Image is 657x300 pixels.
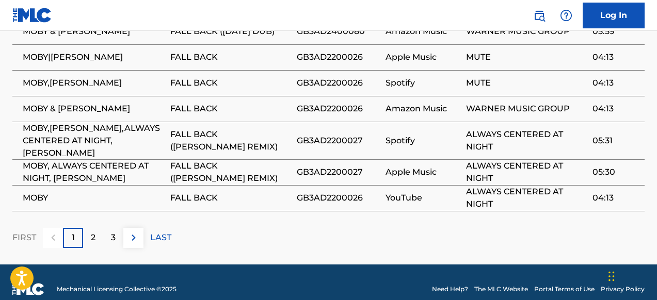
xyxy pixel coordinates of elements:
[12,283,44,295] img: logo
[297,51,380,63] span: GB3AD2200026
[297,77,380,89] span: GB3AD2200026
[592,192,639,204] span: 04:13
[474,285,528,294] a: The MLC Website
[432,285,468,294] a: Need Help?
[170,103,292,115] span: FALL BACK
[170,160,292,185] span: FALL BACK ([PERSON_NAME] REMIX)
[608,261,615,292] div: Drag
[466,103,587,115] span: WARNER MUSIC GROUP
[386,166,461,178] span: Apple Music
[150,231,171,244] p: LAST
[12,8,52,23] img: MLC Logo
[170,51,292,63] span: FALL BACK
[466,128,587,153] span: ALWAYS CENTERED AT NIGHT
[170,77,292,89] span: FALL BACK
[23,25,165,38] span: MOBY & [PERSON_NAME]
[592,103,639,115] span: 04:13
[23,160,165,185] span: MOBY, ALWAYS CENTERED AT NIGHT, [PERSON_NAME]
[466,77,587,89] span: MUTE
[601,285,645,294] a: Privacy Policy
[170,25,292,38] span: FALL BACK ([DATE] DUB)
[466,51,587,63] span: MUTE
[386,51,461,63] span: Apple Music
[23,77,165,89] span: MOBY,[PERSON_NAME]
[592,135,639,147] span: 05:31
[592,51,639,63] span: 04:13
[466,186,587,210] span: ALWAYS CENTERED AT NIGHT
[386,25,461,38] span: Amazon Music
[583,3,645,28] a: Log In
[111,231,116,244] p: 3
[170,128,292,153] span: FALL BACK ([PERSON_NAME] REMIX)
[466,160,587,185] span: ALWAYS CENTERED AT NIGHT
[386,77,461,89] span: Spotify
[592,166,639,178] span: 05:30
[466,25,587,38] span: WARNER MUSIC GROUP
[386,135,461,147] span: Spotify
[297,166,380,178] span: GB3AD2200027
[592,25,639,38] span: 05:59
[592,77,639,89] span: 04:13
[23,51,165,63] span: MOBY|[PERSON_NAME]
[23,103,165,115] span: MOBY & [PERSON_NAME]
[605,251,657,300] iframe: Chat Widget
[529,5,550,26] a: Public Search
[170,192,292,204] span: FALL BACK
[297,25,380,38] span: GB3AD2400080
[534,285,595,294] a: Portal Terms of Use
[297,192,380,204] span: GB3AD2200026
[386,103,461,115] span: Amazon Music
[23,192,165,204] span: MOBY
[297,135,380,147] span: GB3AD2200027
[297,103,380,115] span: GB3AD2200026
[560,9,572,22] img: help
[386,192,461,204] span: YouTube
[57,285,177,294] span: Mechanical Licensing Collective © 2025
[533,9,546,22] img: search
[72,231,75,244] p: 1
[91,231,95,244] p: 2
[556,5,576,26] div: Help
[12,231,36,244] p: FIRST
[127,231,140,244] img: right
[23,122,165,159] span: MOBY,[PERSON_NAME],ALWAYS CENTERED AT NIGHT,[PERSON_NAME]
